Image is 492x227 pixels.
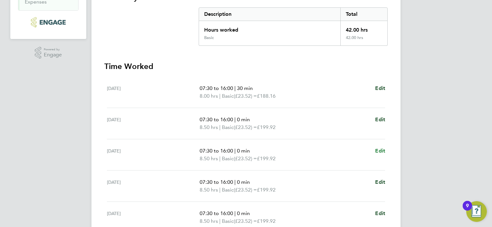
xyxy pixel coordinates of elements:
[237,116,250,123] span: 0 min
[18,17,79,27] a: Go to home page
[199,8,340,21] div: Description
[257,155,276,162] span: £199.92
[234,93,257,99] span: (£23.52) =
[200,218,218,224] span: 8.50 hrs
[222,155,234,163] span: Basic
[107,84,200,100] div: [DATE]
[234,187,257,193] span: (£23.52) =
[104,61,388,72] h3: Time Worked
[219,124,221,130] span: |
[107,178,200,194] div: [DATE]
[257,124,276,130] span: £199.92
[204,35,214,40] div: Basic
[234,85,236,91] span: |
[375,210,385,216] span: Edit
[222,217,234,225] span: Basic
[237,148,250,154] span: 0 min
[375,116,385,123] span: Edit
[44,52,62,58] span: Engage
[234,124,257,130] span: (£23.52) =
[107,210,200,225] div: [DATE]
[237,179,250,185] span: 0 min
[375,116,385,123] a: Edit
[375,85,385,91] span: Edit
[375,147,385,155] a: Edit
[237,85,253,91] span: 30 min
[375,210,385,217] a: Edit
[222,92,234,100] span: Basic
[31,17,65,27] img: legacie-logo-retina.png
[234,210,236,216] span: |
[234,148,236,154] span: |
[234,218,257,224] span: (£23.52) =
[375,84,385,92] a: Edit
[199,7,388,46] div: Summary
[107,116,200,131] div: [DATE]
[375,179,385,185] span: Edit
[219,93,221,99] span: |
[375,178,385,186] a: Edit
[200,124,218,130] span: 8.50 hrs
[219,187,221,193] span: |
[219,155,221,162] span: |
[466,206,469,214] div: 9
[237,210,250,216] span: 0 min
[257,93,276,99] span: £188.16
[200,155,218,162] span: 8.50 hrs
[44,47,62,52] span: Powered by
[340,35,387,45] div: 42.00 hrs
[200,85,233,91] span: 07:30 to 16:00
[234,155,257,162] span: (£23.52) =
[375,148,385,154] span: Edit
[199,21,340,35] div: Hours worked
[257,218,276,224] span: £199.92
[35,47,62,59] a: Powered byEngage
[340,8,387,21] div: Total
[234,179,236,185] span: |
[200,148,233,154] span: 07:30 to 16:00
[222,123,234,131] span: Basic
[200,187,218,193] span: 8.50 hrs
[234,116,236,123] span: |
[200,93,218,99] span: 8.00 hrs
[257,187,276,193] span: £199.92
[466,201,487,222] button: Open Resource Center, 9 new notifications
[219,218,221,224] span: |
[222,186,234,194] span: Basic
[200,116,233,123] span: 07:30 to 16:00
[200,210,233,216] span: 07:30 to 16:00
[340,21,387,35] div: 42.00 hrs
[200,179,233,185] span: 07:30 to 16:00
[107,147,200,163] div: [DATE]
